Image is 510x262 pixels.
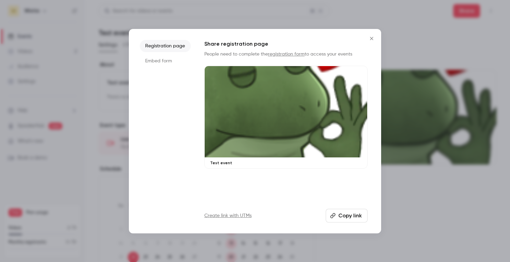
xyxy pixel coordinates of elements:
button: Close [365,32,378,45]
p: People need to complete the to access your events [204,51,368,58]
h1: Share registration page [204,40,368,48]
li: Embed form [140,55,191,67]
li: Registration page [140,40,191,52]
a: Test event [204,66,368,169]
p: Test event [210,160,362,166]
button: Copy link [326,209,368,222]
a: registration form [268,52,305,57]
a: Create link with UTMs [204,212,252,219]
